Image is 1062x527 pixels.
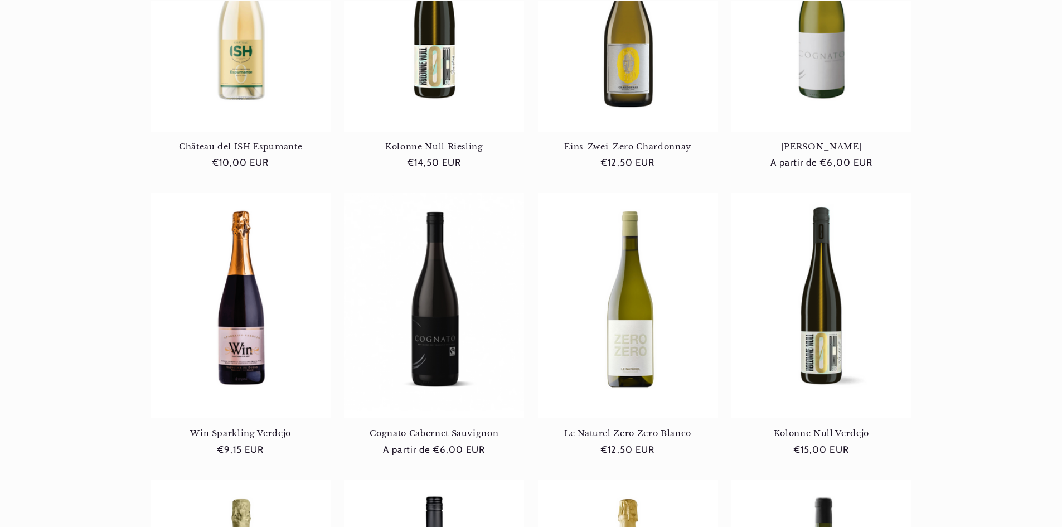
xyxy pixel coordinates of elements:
[538,142,718,152] a: Eins-Zwei-Zero Chardonnay
[344,142,524,152] a: Kolonne Null Riesling
[731,428,911,438] a: Kolonne Null Verdejo
[344,428,524,438] a: Cognato Cabernet Sauvignon
[538,428,718,438] a: Le Naturel Zero Zero Blanco
[151,428,331,438] a: Win Sparkling Verdejo
[731,142,911,152] a: [PERSON_NAME]
[151,142,331,152] a: Château del ISH Espumante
